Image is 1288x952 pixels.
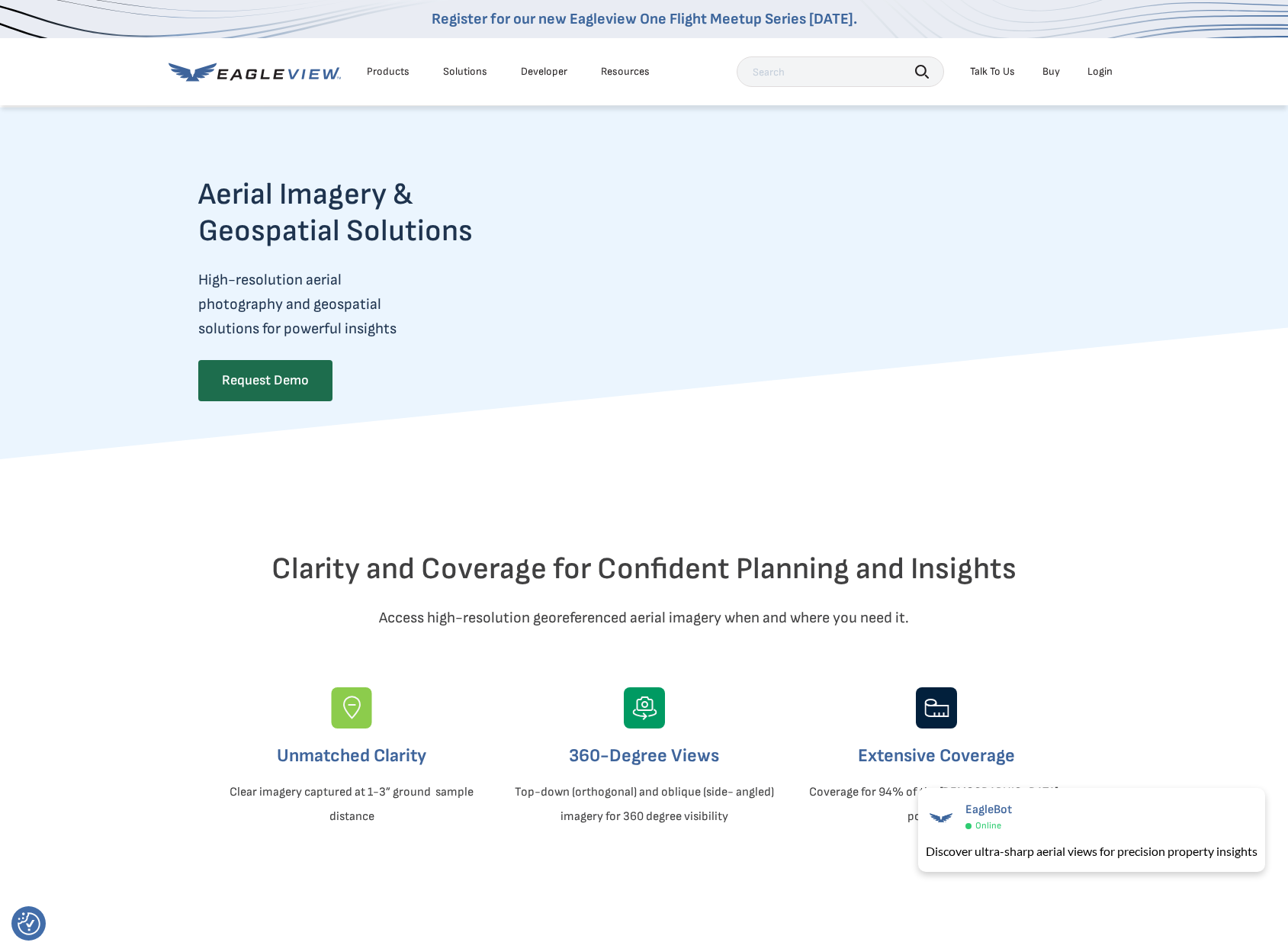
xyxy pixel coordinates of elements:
[198,268,532,341] p: High-resolution aerial photography and geospatial solutions for powerful insights
[198,360,332,401] a: Request Demo
[970,65,1015,79] div: Talk To Us
[367,65,410,79] div: Products
[511,780,778,829] p: Top-down (orthogonal) and oblique (side- angled) imagery for 360 degree visibility
[218,780,485,829] p: Clear imagery captured at 1-3” ground sample distance
[198,606,1090,630] p: Access high-resolution georeferenced aerial imagery when and where you need it.
[218,744,485,768] h3: Unmatched Clarity
[1042,65,1060,79] a: Buy
[1087,65,1113,79] div: Login
[965,802,1012,817] span: EagleBot
[601,65,650,79] div: Resources
[803,780,1070,829] p: Coverage for 94% of the [DEMOGRAPHIC_DATA] population
[737,56,944,87] input: Search
[18,912,40,935] img: Revisit consent button
[18,912,40,935] button: Consent Preferences
[511,744,778,768] h3: 360-Degree Views
[926,802,956,833] img: EagleBot
[521,65,567,79] a: Developer
[975,820,1001,831] span: Online
[926,842,1257,860] div: Discover ultra-sharp aerial views for precision property insights
[803,744,1070,768] h3: Extensive Coverage
[198,551,1090,587] h2: Clarity and Coverage for Confident Planning and Insights
[198,176,532,249] h2: Aerial Imagery & Geospatial Solutions
[432,10,857,28] a: Register for our new Eagleview One Flight Meetup Series [DATE].
[443,65,487,79] div: Solutions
